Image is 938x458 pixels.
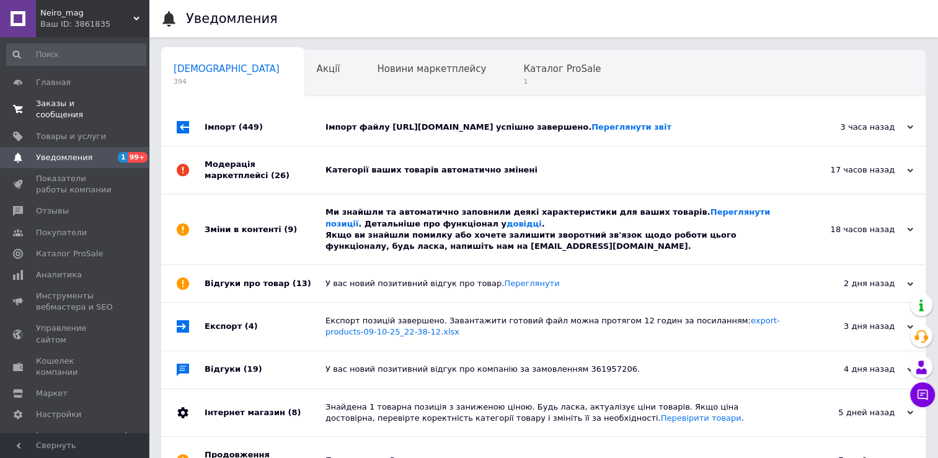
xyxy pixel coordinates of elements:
[789,364,913,375] div: 4 дня назад
[789,122,913,133] div: 3 часа назад
[325,402,789,424] div: Знайдена 1 товарна позиція з заниженою ціною. Будь ласка, актуалізує ціни товарів. Якщо ціна дост...
[789,321,913,332] div: 3 дня назад
[205,146,325,194] div: Модерація маркетплейсі
[325,364,789,375] div: У вас новий позитивний відгук про компанію за замовленням 361957206.
[325,122,789,133] div: Імпорт файлу [URL][DOMAIN_NAME] успішно завершено.
[36,152,92,163] span: Уведомления
[293,279,311,288] span: (13)
[239,122,263,132] span: (449)
[36,323,115,345] span: Управление сайтом
[205,351,325,388] div: Відгуки
[36,205,69,217] span: Отзывы
[591,122,671,132] a: Переглянути звіт
[325,315,789,338] div: Експорт позицій завершено. Завантажити готовий файл можна протягом 12 годин за посиланням:
[789,278,913,289] div: 2 дня назад
[789,164,913,176] div: 17 часов назад
[377,63,486,74] span: Новини маркетплейсу
[36,388,68,399] span: Маркет
[317,63,340,74] span: Акції
[174,63,280,74] span: [DEMOGRAPHIC_DATA]
[174,77,280,86] span: 394
[36,269,82,281] span: Аналитика
[523,63,601,74] span: Каталог ProSale
[118,152,128,163] span: 1
[205,109,325,146] div: Імпорт
[36,131,106,142] span: Товары и услуги
[205,265,325,302] div: Відгуки про товар
[325,207,770,228] a: Переглянути позиції
[661,413,741,423] a: Перевірити товари
[910,382,935,407] button: Чат с покупателем
[36,173,115,195] span: Показатели работы компании
[325,164,789,176] div: Категорії ваших товарів автоматично змінені
[325,316,780,336] a: export-products-09-10-25_22-38-12.xlsx
[40,7,133,19] span: Neiro_mag
[507,219,542,228] a: довідці
[789,407,913,418] div: 5 дней назад
[205,194,325,264] div: Зміни в контенті
[288,408,301,417] span: (8)
[128,152,148,163] span: 99+
[504,279,559,288] a: Переглянути
[36,290,115,313] span: Инструменты вебмастера и SEO
[205,303,325,350] div: Експорт
[36,356,115,378] span: Кошелек компании
[325,207,789,252] div: Ми знайшли та автоматично заповнили деякі характеристики для ваших товарів. . Детальніше про функ...
[36,409,81,420] span: Настройки
[244,364,262,374] span: (19)
[271,171,290,180] span: (26)
[205,389,325,436] div: Інтернет магазин
[40,19,149,30] div: Ваш ID: 3861835
[36,77,71,88] span: Главная
[245,321,258,331] span: (4)
[325,278,789,289] div: У вас новий позитивний відгук про товар.
[36,98,115,120] span: Заказы и сообщения
[523,77,601,86] span: 1
[6,43,146,66] input: Поиск
[36,227,87,238] span: Покупатели
[186,11,278,26] h1: Уведомления
[36,248,103,259] span: Каталог ProSale
[789,224,913,235] div: 18 часов назад
[284,225,297,234] span: (9)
